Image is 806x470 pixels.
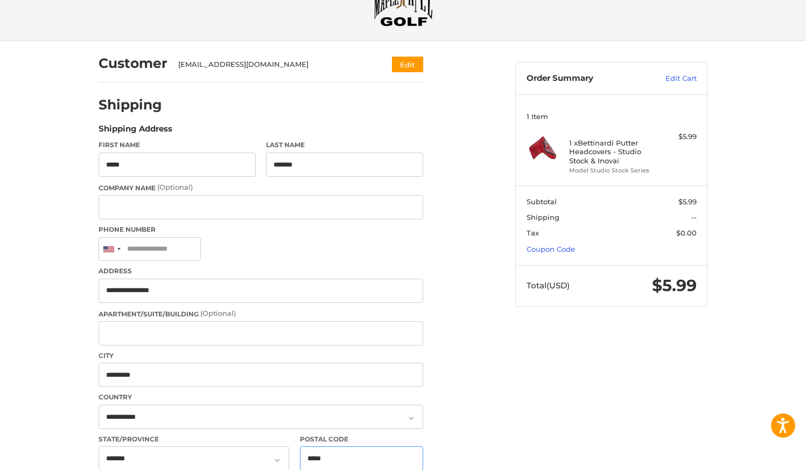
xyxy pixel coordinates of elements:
h3: 1 Item [527,112,697,121]
span: $5.99 [652,275,697,295]
span: $0.00 [676,229,697,237]
span: Subtotal [527,197,557,206]
li: Model Studio Stock Series [569,166,651,175]
div: United States: +1 [99,238,124,261]
label: Phone Number [99,225,423,234]
span: Total (USD) [527,280,570,291]
h2: Customer [99,55,167,72]
span: $5.99 [678,197,697,206]
h3: Order Summary [527,73,642,84]
div: $5.99 [654,132,697,142]
div: [EMAIL_ADDRESS][DOMAIN_NAME] [178,59,372,70]
span: Tax [527,229,539,237]
button: Edit [392,57,423,72]
label: Last Name [266,140,423,150]
label: Country [99,392,423,402]
label: Apartment/Suite/Building [99,308,423,319]
small: (Optional) [157,183,193,191]
a: Edit Cart [642,73,697,84]
label: City [99,351,423,361]
label: Company Name [99,182,423,193]
h4: 1 x Bettinardi Putter Headcovers - Studio Stock & Inovai [569,139,651,165]
label: State/Province [99,434,289,444]
a: Coupon Code [527,245,575,253]
h2: Shipping [99,96,162,113]
label: Address [99,266,423,276]
label: Postal Code [300,434,424,444]
label: First Name [99,140,256,150]
span: Shipping [527,213,559,222]
legend: Shipping Address [99,123,172,140]
span: -- [691,213,697,222]
small: (Optional) [200,309,236,317]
